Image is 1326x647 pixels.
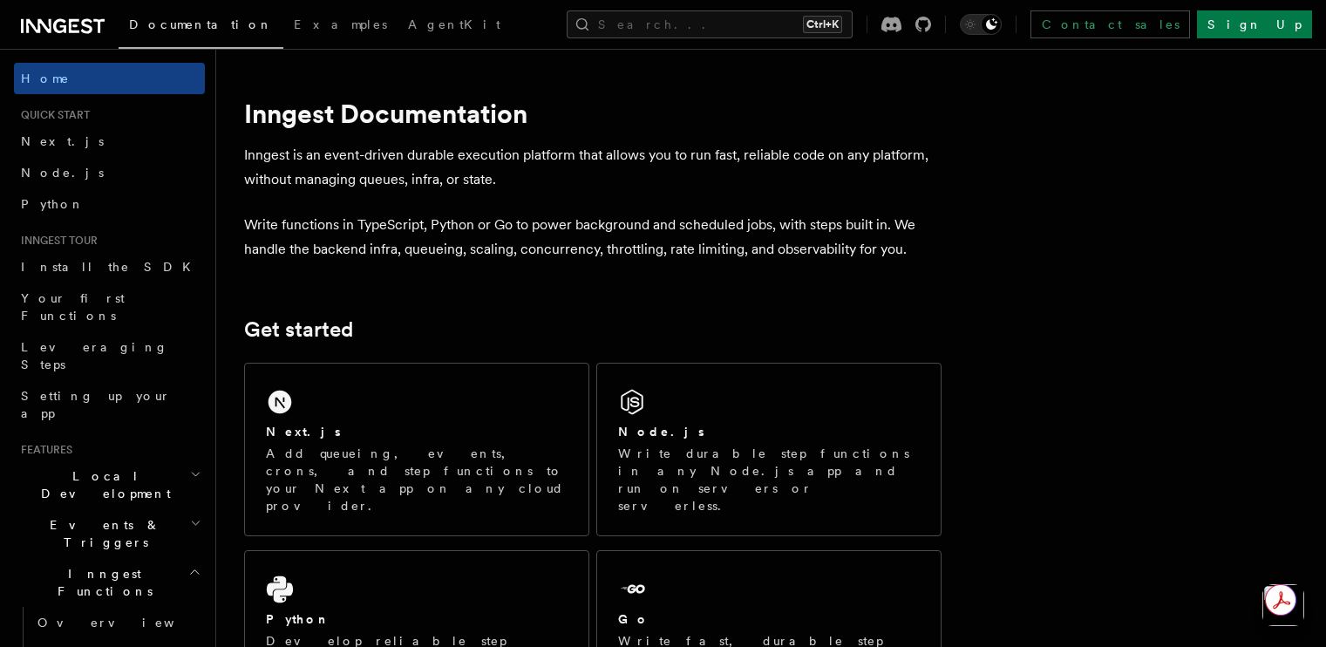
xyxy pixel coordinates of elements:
[618,423,704,440] h2: Node.js
[119,5,283,49] a: Documentation
[244,98,942,129] h1: Inngest Documentation
[244,213,942,262] p: Write functions in TypeScript, Python or Go to power background and scheduled jobs, with steps bu...
[266,610,330,628] h2: Python
[31,607,205,638] a: Overview
[596,363,942,536] a: Node.jsWrite durable step functions in any Node.js app and run on servers or serverless.
[129,17,273,31] span: Documentation
[14,234,98,248] span: Inngest tour
[14,509,205,558] button: Events & Triggers
[21,291,125,323] span: Your first Functions
[398,5,511,47] a: AgentKit
[14,157,205,188] a: Node.js
[21,166,104,180] span: Node.js
[1030,10,1190,38] a: Contact sales
[803,16,842,33] kbd: Ctrl+K
[21,389,171,420] span: Setting up your app
[14,331,205,380] a: Leveraging Steps
[244,317,353,342] a: Get started
[14,188,205,220] a: Python
[14,126,205,157] a: Next.js
[21,260,201,274] span: Install the SDK
[14,467,190,502] span: Local Development
[14,516,190,551] span: Events & Triggers
[14,63,205,94] a: Home
[294,17,387,31] span: Examples
[244,363,589,536] a: Next.jsAdd queueing, events, crons, and step functions to your Next app on any cloud provider.
[408,17,500,31] span: AgentKit
[244,143,942,192] p: Inngest is an event-driven durable execution platform that allows you to run fast, reliable code ...
[21,134,104,148] span: Next.js
[266,423,341,440] h2: Next.js
[618,610,649,628] h2: Go
[14,108,90,122] span: Quick start
[567,10,853,38] button: Search...Ctrl+K
[960,14,1002,35] button: Toggle dark mode
[14,443,72,457] span: Features
[21,70,70,87] span: Home
[1197,10,1312,38] a: Sign Up
[21,197,85,211] span: Python
[266,445,568,514] p: Add queueing, events, crons, and step functions to your Next app on any cloud provider.
[14,565,188,600] span: Inngest Functions
[283,5,398,47] a: Examples
[14,251,205,283] a: Install the SDK
[14,558,205,607] button: Inngest Functions
[37,616,217,630] span: Overview
[14,283,205,331] a: Your first Functions
[618,445,920,514] p: Write durable step functions in any Node.js app and run on servers or serverless.
[14,460,205,509] button: Local Development
[14,380,205,429] a: Setting up your app
[21,340,168,371] span: Leveraging Steps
